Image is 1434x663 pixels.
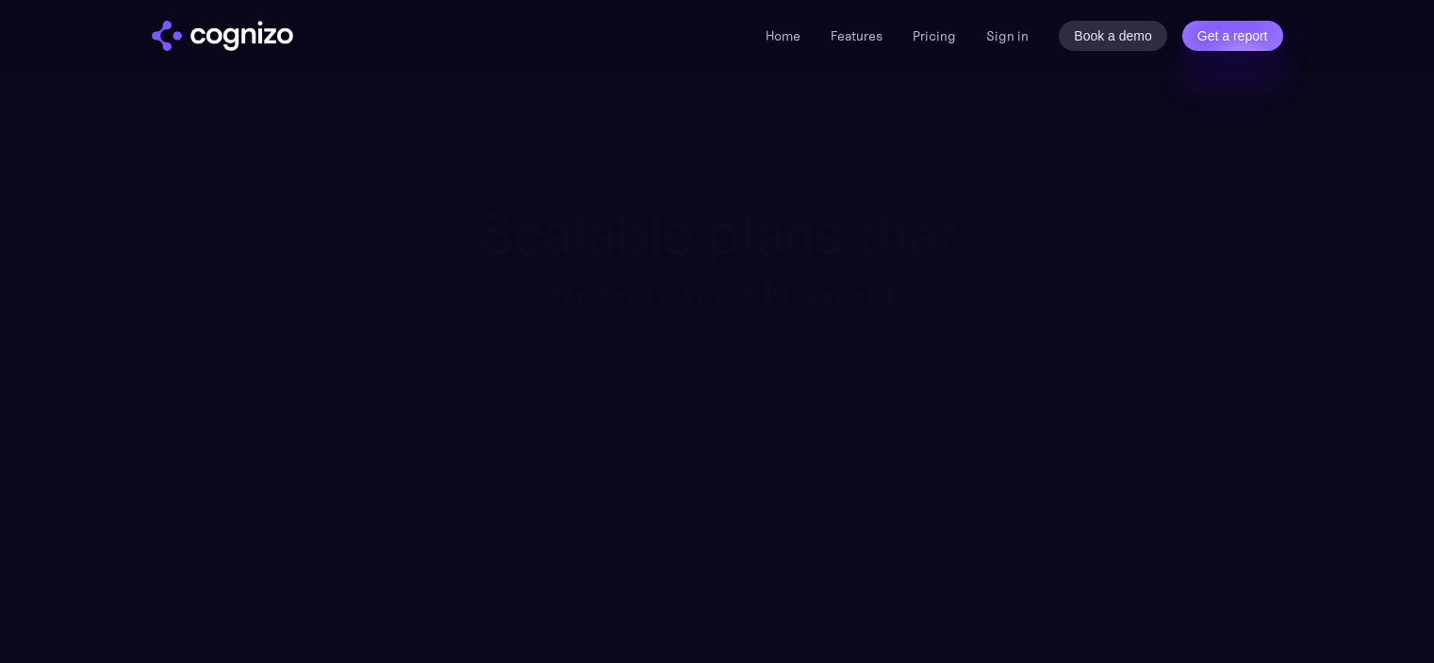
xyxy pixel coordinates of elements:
[412,202,1021,331] h1: Scalable plans that grow with you
[696,165,739,183] div: Pricing
[1059,21,1167,51] a: Book a demo
[1182,21,1283,51] a: Get a report
[986,25,1029,47] a: Sign in
[152,21,293,51] img: cognizo logo
[831,27,882,44] a: Features
[152,21,293,51] a: home
[412,345,1021,395] div: Turn AI search into a primary acquisition channel with deep analytics focused on action. Our ente...
[913,27,956,44] a: Pricing
[766,27,800,44] a: Home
